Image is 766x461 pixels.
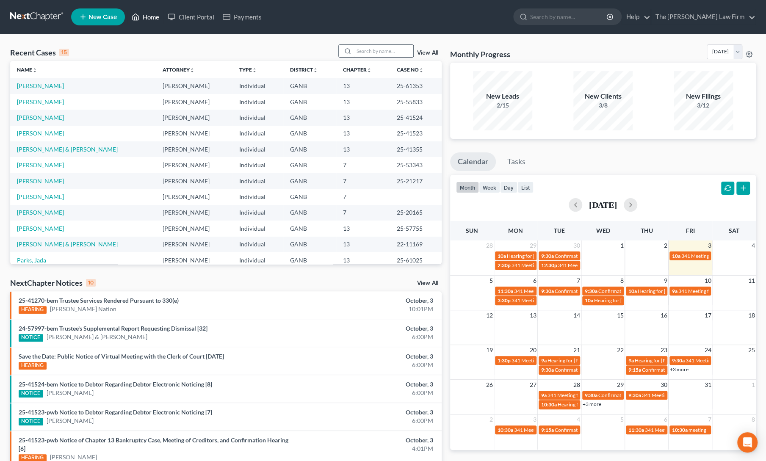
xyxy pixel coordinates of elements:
td: [PERSON_NAME] [155,157,232,173]
div: October, 3 [301,380,433,389]
a: [PERSON_NAME] [17,130,64,137]
td: GANB [283,252,336,268]
td: GANB [283,173,336,189]
a: Typeunfold_more [239,66,257,73]
a: 24-57997-bem Trustee's Supplemental Report Requesting Dismissal [32] [19,325,207,332]
td: 25-21217 [390,173,442,189]
h3: Monthly Progress [450,49,510,59]
div: 15 [59,49,69,56]
span: 21 [572,345,581,355]
span: 1 [619,240,625,251]
span: 12:30p [541,262,557,268]
span: 15 [616,310,625,320]
button: list [517,182,534,193]
span: Wed [596,227,610,234]
span: 10:30a [498,427,513,433]
span: 2 [489,414,494,425]
a: [PERSON_NAME] [47,389,94,397]
span: 9:30a [541,288,554,294]
a: Attorneyunfold_more [162,66,194,73]
td: GANB [283,221,336,236]
span: 4 [751,240,756,251]
span: 4 [576,414,581,425]
td: [PERSON_NAME] [155,221,232,236]
div: New Filings [674,91,733,101]
span: 6 [663,414,668,425]
div: Open Intercom Messenger [737,432,758,453]
td: Individual [232,252,283,268]
span: Thu [641,227,653,234]
td: GANB [283,126,336,141]
button: month [456,182,479,193]
span: 341 Meeting for [PERSON_NAME] [642,392,718,398]
span: Hearing for [PERSON_NAME] [548,357,614,364]
span: Fri [686,227,695,234]
span: 10:30a [672,427,688,433]
span: Tue [554,227,565,234]
a: Help [622,9,650,25]
span: 19 [485,345,494,355]
td: [PERSON_NAME] [155,189,232,204]
i: unfold_more [252,68,257,73]
div: New Leads [473,91,532,101]
span: 25 [747,345,756,355]
div: 3/12 [674,101,733,110]
td: Individual [232,189,283,204]
span: Confirmation Hearing for [PERSON_NAME] [642,367,739,373]
div: 6:00PM [301,333,433,341]
a: [PERSON_NAME] Nation [50,305,116,313]
td: [PERSON_NAME] [155,126,232,141]
div: 6:00PM [301,417,433,425]
span: 7 [707,414,712,425]
span: 9:30a [672,357,685,364]
td: 13 [336,94,390,110]
span: 10:30a [541,401,557,408]
td: Individual [232,205,283,221]
a: Calendar [450,152,496,171]
td: [PERSON_NAME] [155,237,232,252]
a: [PERSON_NAME] [47,417,94,425]
a: [PERSON_NAME] [17,82,64,89]
span: 18 [747,310,756,320]
i: unfold_more [367,68,372,73]
div: 6:00PM [301,361,433,369]
div: NOTICE [19,418,43,425]
a: Home [127,9,163,25]
span: 341 Meeting for [PERSON_NAME] [514,427,590,433]
div: HEARING [19,362,47,370]
button: week [479,182,500,193]
td: GANB [283,141,336,157]
input: Search by name... [354,45,413,57]
span: 8 [751,414,756,425]
a: [PERSON_NAME] [17,114,64,121]
span: 9:15a [628,367,641,373]
div: New Clients [573,91,633,101]
div: 4:01PM [301,444,433,453]
span: 341 Meeting for [PERSON_NAME] [548,392,624,398]
span: Hearing for [PERSON_NAME] [638,288,704,294]
span: 2:30p [498,262,511,268]
span: meeting [689,427,706,433]
a: Nameunfold_more [17,66,37,73]
td: GANB [283,78,336,94]
span: 3 [707,240,712,251]
td: 7 [336,157,390,173]
div: 6:00PM [301,389,433,397]
span: New Case [88,14,117,20]
td: 25-41523 [390,126,442,141]
td: GANB [283,110,336,125]
a: [PERSON_NAME] [17,177,64,185]
span: 6 [532,276,537,286]
span: Sun [466,227,478,234]
td: 25-61353 [390,78,442,94]
span: 14 [572,310,581,320]
td: 13 [336,252,390,268]
button: day [500,182,517,193]
span: 10a [585,297,593,304]
a: 25-41270-bem Trustee Services Rendered Pursuant to 330(e) [19,297,179,304]
a: [PERSON_NAME] [17,98,64,105]
td: 25-55833 [390,94,442,110]
td: Individual [232,157,283,173]
span: 341 Meeting for [PERSON_NAME] [678,288,755,294]
div: HEARING [19,306,47,314]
